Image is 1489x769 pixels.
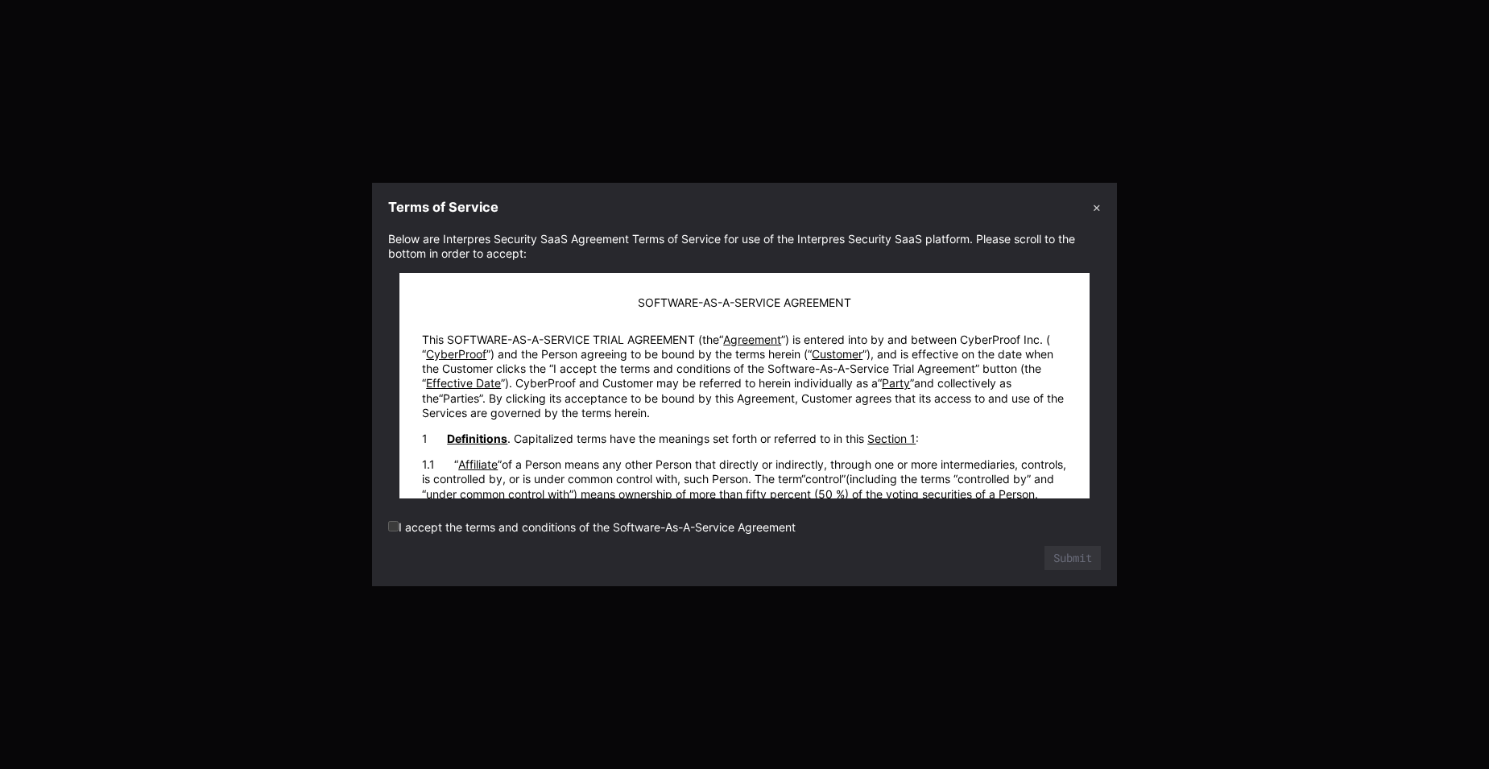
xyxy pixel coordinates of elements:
span: Effective Date [422,376,505,390]
li: of a Person means any other Person that directly or indirectly, through one or more intermediarie... [422,457,1067,502]
span: Agreement [719,333,785,346]
button: Submit [1044,546,1101,570]
div: Below are Interpres Security SaaS Agreement Terms of Service for use of the Interpres Security Sa... [388,232,1101,261]
span: Customer [808,347,867,361]
span: CyberProof [422,347,490,361]
button: ✕ [1093,199,1101,216]
p: This SOFTWARE-AS-A-SERVICE TRIAL AGREEMENT (the ) is entered into by and between CyberProof Inc. ... [422,333,1067,420]
span: Definitions [447,432,507,445]
span: Section 1 [867,432,916,445]
h3: Terms of Service [388,199,498,216]
span: Party [878,376,914,390]
input: I accept the terms and conditions of the Software-As-A-Service Agreement [388,521,399,531]
span: Affiliate [454,457,502,471]
label: I accept the terms and conditions of the Software-As-A-Service Agreement [388,520,796,534]
div: SOFTWARE-AS-A-SERVICE AGREEMENT [422,296,1067,310]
